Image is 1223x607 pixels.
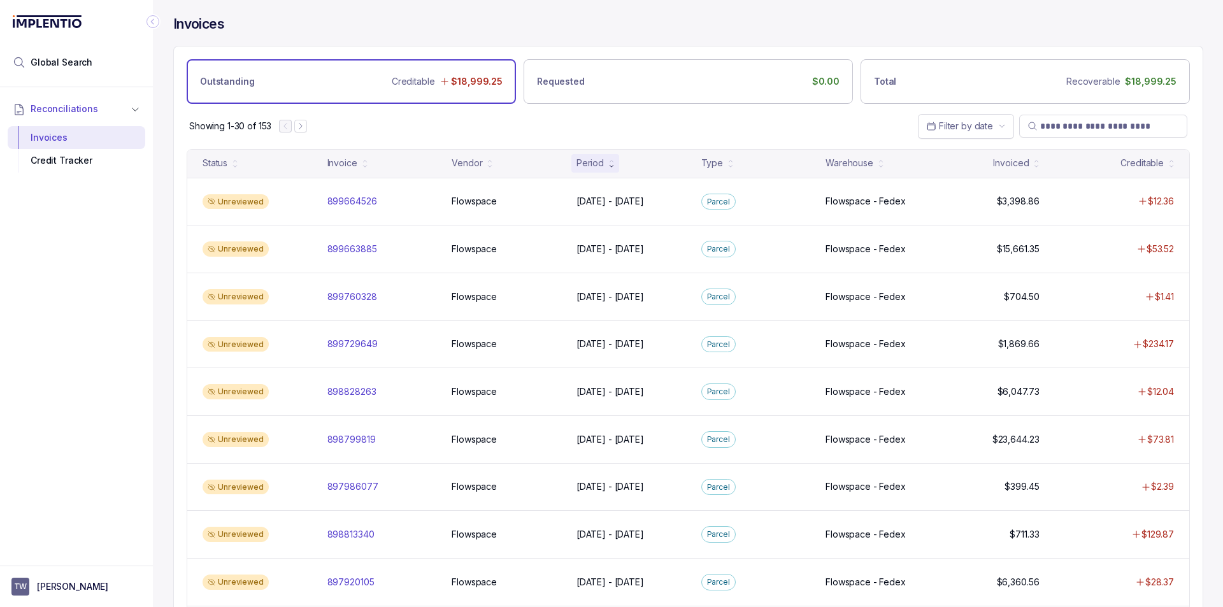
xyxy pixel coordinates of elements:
div: Unreviewed [203,194,269,210]
button: Date Range Picker [918,114,1014,138]
p: Flowspace [452,195,497,208]
button: Next Page [294,120,307,132]
p: 897986077 [327,480,378,493]
p: Flowspace - Fedex [826,480,906,493]
p: $1,869.66 [998,338,1040,350]
p: $12.36 [1148,195,1174,208]
p: Flowspace - Fedex [826,243,906,255]
div: Remaining page entries [189,120,271,132]
div: Unreviewed [203,480,269,495]
p: $234.17 [1143,338,1174,350]
p: [PERSON_NAME] [37,580,108,593]
p: Parcel [707,528,730,541]
p: Flowspace [452,385,497,398]
p: [DATE] - [DATE] [576,385,644,398]
p: [DATE] - [DATE] [576,528,644,541]
span: User initials [11,578,29,596]
p: Flowspace - Fedex [826,385,906,398]
p: Total [874,75,896,88]
div: Invoice [327,157,357,169]
span: Filter by date [939,120,993,131]
p: $2.39 [1151,480,1174,493]
p: $18,999.25 [1125,75,1177,88]
button: Reconciliations [8,95,145,123]
p: $704.50 [1004,290,1039,303]
p: Flowspace [452,243,497,255]
p: Outstanding [200,75,254,88]
div: Vendor [452,157,482,169]
p: Flowspace - Fedex [826,528,906,541]
p: 899729649 [327,338,378,350]
p: [DATE] - [DATE] [576,576,644,589]
div: Unreviewed [203,527,269,542]
p: Flowspace [452,480,497,493]
div: Creditable [1120,157,1164,169]
p: Parcel [707,290,730,303]
div: Period [576,157,604,169]
div: Unreviewed [203,575,269,590]
div: Collapse Icon [145,14,161,29]
p: Parcel [707,385,730,398]
p: 898813340 [327,528,375,541]
span: Reconciliations [31,103,98,115]
p: $3,398.86 [997,195,1040,208]
p: 899760328 [327,290,377,303]
p: $6,360.56 [997,576,1040,589]
span: Global Search [31,56,92,69]
div: Type [701,157,723,169]
p: Showing 1-30 of 153 [189,120,271,132]
p: $53.52 [1147,243,1174,255]
div: Unreviewed [203,384,269,399]
p: [DATE] - [DATE] [576,433,644,446]
p: Flowspace - Fedex [826,576,906,589]
p: Parcel [707,576,730,589]
div: Warehouse [826,157,873,169]
div: Reconciliations [8,124,145,175]
p: $18,999.25 [451,75,503,88]
p: 898828263 [327,385,376,398]
div: Credit Tracker [18,149,135,172]
p: [DATE] - [DATE] [576,243,644,255]
p: Requested [537,75,585,88]
p: $6,047.73 [998,385,1040,398]
p: 897920105 [327,576,375,589]
p: $711.33 [1010,528,1039,541]
p: Creditable [392,75,435,88]
p: Flowspace - Fedex [826,433,906,446]
p: Flowspace - Fedex [826,195,906,208]
p: 898799819 [327,433,376,446]
p: Flowspace [452,528,497,541]
p: 899664526 [327,195,377,208]
p: Parcel [707,338,730,351]
p: Parcel [707,196,730,208]
div: Status [203,157,227,169]
p: Flowspace [452,576,497,589]
p: Parcel [707,481,730,494]
div: Invoiced [993,157,1029,169]
h4: Invoices [173,15,224,33]
p: Recoverable [1066,75,1120,88]
p: Flowspace - Fedex [826,338,906,350]
p: $15,661.35 [997,243,1040,255]
div: Unreviewed [203,241,269,257]
p: Flowspace [452,290,497,303]
p: $28.37 [1145,576,1174,589]
p: $73.81 [1147,433,1174,446]
p: Flowspace [452,338,497,350]
p: Flowspace [452,433,497,446]
p: $1.41 [1155,290,1174,303]
p: Parcel [707,433,730,446]
p: [DATE] - [DATE] [576,290,644,303]
p: $12.04 [1147,385,1174,398]
p: $0.00 [812,75,840,88]
p: Flowspace - Fedex [826,290,906,303]
div: Unreviewed [203,337,269,352]
p: [DATE] - [DATE] [576,480,644,493]
div: Unreviewed [203,432,269,447]
p: Parcel [707,243,730,255]
search: Date Range Picker [926,120,993,132]
p: $129.87 [1141,528,1174,541]
button: User initials[PERSON_NAME] [11,578,141,596]
p: $23,644.23 [992,433,1040,446]
div: Unreviewed [203,289,269,304]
